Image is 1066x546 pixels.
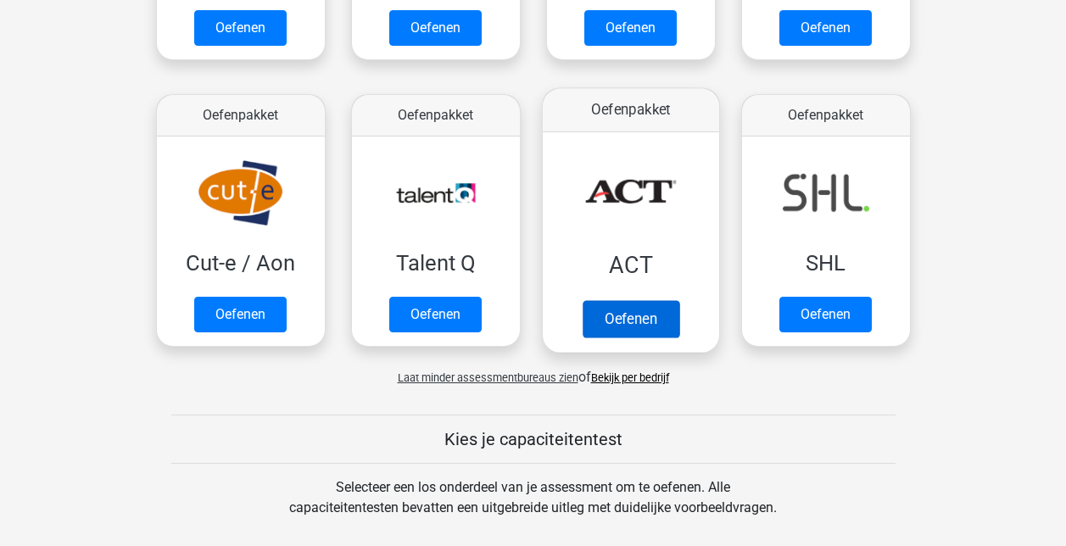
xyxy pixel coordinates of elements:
[398,371,578,384] span: Laat minder assessmentbureaus zien
[779,297,872,332] a: Oefenen
[779,10,872,46] a: Oefenen
[171,429,896,449] h5: Kies je capaciteitentest
[194,297,287,332] a: Oefenen
[582,300,678,337] a: Oefenen
[273,477,793,538] div: Selecteer een los onderdeel van je assessment om te oefenen. Alle capaciteitentesten bevatten een...
[591,371,669,384] a: Bekijk per bedrijf
[194,10,287,46] a: Oefenen
[143,354,924,387] div: of
[584,10,677,46] a: Oefenen
[389,297,482,332] a: Oefenen
[389,10,482,46] a: Oefenen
